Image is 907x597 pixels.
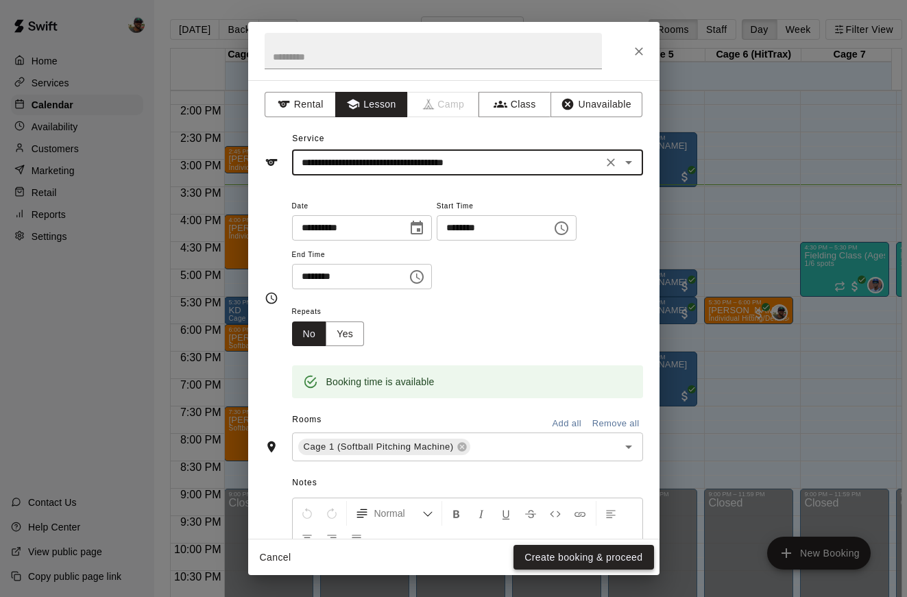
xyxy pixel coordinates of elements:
[513,545,653,570] button: Create booking & proceed
[265,440,278,454] svg: Rooms
[548,215,575,242] button: Choose time, selected time is 7:00 PM
[320,501,343,526] button: Redo
[408,92,480,117] span: Camps can only be created in the Services page
[568,501,592,526] button: Insert Link
[320,526,343,550] button: Right Align
[374,507,422,520] span: Normal
[265,291,278,305] svg: Timing
[265,156,278,169] svg: Service
[326,321,364,347] button: Yes
[298,440,459,454] span: Cage 1 (Softball Pitching Machine)
[519,501,542,526] button: Format Strikethrough
[335,92,407,117] button: Lesson
[295,526,319,550] button: Center Align
[345,526,368,550] button: Justify Align
[601,153,620,172] button: Clear
[445,501,468,526] button: Format Bold
[292,246,432,265] span: End Time
[551,92,642,117] button: Unavailable
[599,501,622,526] button: Left Align
[479,92,551,117] button: Class
[403,263,431,291] button: Choose time, selected time is 7:30 PM
[544,501,567,526] button: Insert Code
[403,215,431,242] button: Choose date, selected date is Sep 10, 2025
[627,39,651,64] button: Close
[589,413,643,435] button: Remove all
[292,415,322,424] span: Rooms
[326,369,435,394] div: Booking time is available
[298,439,470,455] div: Cage 1 (Softball Pitching Machine)
[295,501,319,526] button: Undo
[292,472,642,494] span: Notes
[265,92,337,117] button: Rental
[292,321,365,347] div: outlined button group
[292,197,432,216] span: Date
[470,501,493,526] button: Format Italics
[292,134,324,143] span: Service
[292,321,327,347] button: No
[619,437,638,456] button: Open
[254,545,298,570] button: Cancel
[545,413,589,435] button: Add all
[292,303,376,321] span: Repeats
[437,197,577,216] span: Start Time
[619,153,638,172] button: Open
[350,501,439,526] button: Formatting Options
[494,501,518,526] button: Format Underline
